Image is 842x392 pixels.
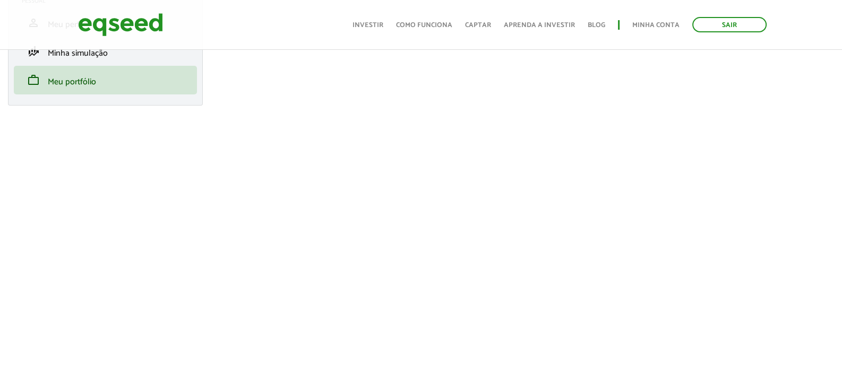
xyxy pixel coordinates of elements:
[353,22,383,29] a: Investir
[465,22,491,29] a: Captar
[48,75,96,89] span: Meu portfólio
[396,22,452,29] a: Como funciona
[22,74,189,86] a: workMeu portfólio
[632,22,680,29] a: Minha conta
[588,22,605,29] a: Blog
[14,66,197,94] li: Meu portfólio
[48,46,108,60] span: Minha simulação
[504,22,575,29] a: Aprenda a investir
[27,74,40,86] span: work
[22,45,189,58] a: finance_modeMinha simulação
[27,45,40,58] span: finance_mode
[14,37,197,66] li: Minha simulação
[78,11,163,39] img: EqSeed
[692,17,767,32] a: Sair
